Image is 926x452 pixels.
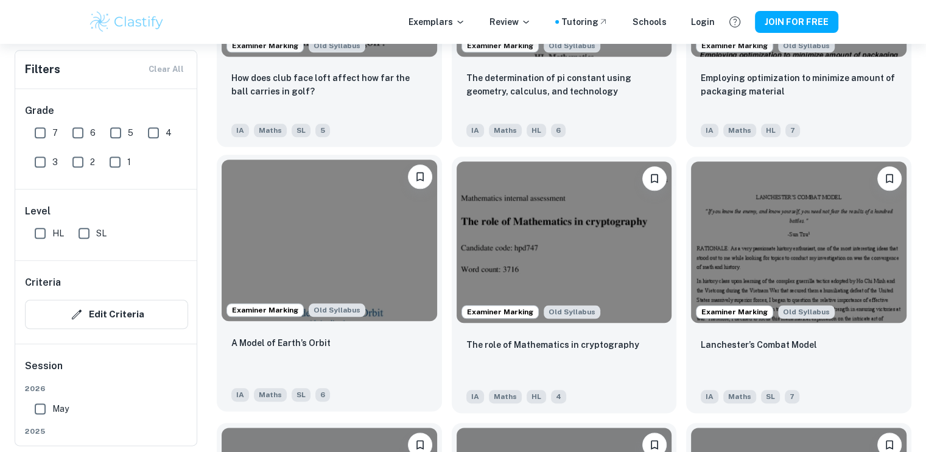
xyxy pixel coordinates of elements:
[551,124,566,137] span: 6
[466,124,484,137] span: IA
[309,39,365,52] span: Old Syllabus
[785,390,799,403] span: 7
[462,306,538,317] span: Examiner Marking
[462,40,538,51] span: Examiner Marking
[466,338,639,351] p: The role of Mathematics in cryptography
[691,161,907,323] img: Maths IA example thumbnail: Lanchester’s Combat Model
[52,402,69,415] span: May
[642,166,667,191] button: Please log in to bookmark exemplars
[457,161,672,323] img: Maths IA example thumbnail: The role of Mathematics in cryptography
[778,39,835,52] span: Old Syllabus
[315,124,330,137] span: 5
[227,40,303,51] span: Examiner Marking
[544,305,600,319] div: Although this IA is written for the old math syllabus (last exam in November 2020), the current I...
[25,426,188,437] span: 2025
[466,71,662,98] p: The determination of pi constant using geometry, calculus, and technology
[551,390,566,403] span: 4
[309,39,365,52] div: Although this IA is written for the old math syllabus (last exam in November 2020), the current I...
[231,336,331,350] p: A Model of Earth’s Orbit
[723,124,756,137] span: Maths
[52,126,58,139] span: 7
[691,15,715,29] a: Login
[466,390,484,403] span: IA
[254,388,287,401] span: Maths
[489,124,522,137] span: Maths
[25,383,188,394] span: 2026
[227,305,303,316] span: Examiner Marking
[778,305,835,319] div: Although this IA is written for the old math syllabus (last exam in November 2020), the current I...
[761,390,780,403] span: SL
[25,204,188,219] h6: Level
[292,124,310,137] span: SL
[544,39,600,52] span: Old Syllabus
[25,300,188,329] button: Edit Criteria
[778,39,835,52] div: Although this IA is written for the old math syllabus (last exam in November 2020), the current I...
[701,71,897,98] p: Employing optimization to minimize amount of packaging material
[90,126,96,139] span: 6
[25,275,61,290] h6: Criteria
[527,124,546,137] span: HL
[408,164,432,189] button: Please log in to bookmark exemplars
[696,40,773,51] span: Examiner Marking
[723,390,756,403] span: Maths
[701,390,718,403] span: IA
[254,124,287,137] span: Maths
[231,388,249,401] span: IA
[544,39,600,52] div: Although this IA is written for the old math syllabus (last exam in November 2020), the current I...
[25,61,60,78] h6: Filters
[489,390,522,403] span: Maths
[292,388,310,401] span: SL
[231,71,427,98] p: How does club face loft affect how far the ball carries in golf?
[309,303,365,317] span: Old Syllabus
[724,12,745,32] button: Help and Feedback
[561,15,608,29] a: Tutoring
[785,124,800,137] span: 7
[52,155,58,169] span: 3
[96,227,107,240] span: SL
[452,157,677,413] a: Examiner MarkingAlthough this IA is written for the old math syllabus (last exam in November 2020...
[696,306,773,317] span: Examiner Marking
[52,227,64,240] span: HL
[309,303,365,317] div: Although this IA is written for the old math syllabus (last exam in November 2020), the current I...
[166,126,172,139] span: 4
[489,15,531,29] p: Review
[25,359,188,383] h6: Session
[315,388,330,401] span: 6
[778,305,835,319] span: Old Syllabus
[755,11,838,33] button: JOIN FOR FREE
[633,15,667,29] a: Schools
[877,166,902,191] button: Please log in to bookmark exemplars
[686,157,911,413] a: Examiner MarkingAlthough this IA is written for the old math syllabus (last exam in November 2020...
[25,104,188,118] h6: Grade
[128,126,133,139] span: 5
[88,10,166,34] img: Clastify logo
[222,160,437,321] img: Maths IA example thumbnail: A Model of Earth’s Orbit
[409,15,465,29] p: Exemplars
[231,124,249,137] span: IA
[761,124,780,137] span: HL
[544,305,600,319] span: Old Syllabus
[217,157,442,413] a: Examiner MarkingAlthough this IA is written for the old math syllabus (last exam in November 2020...
[127,155,131,169] span: 1
[90,155,95,169] span: 2
[527,390,546,403] span: HL
[701,338,817,351] p: Lanchester’s Combat Model
[701,124,718,137] span: IA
